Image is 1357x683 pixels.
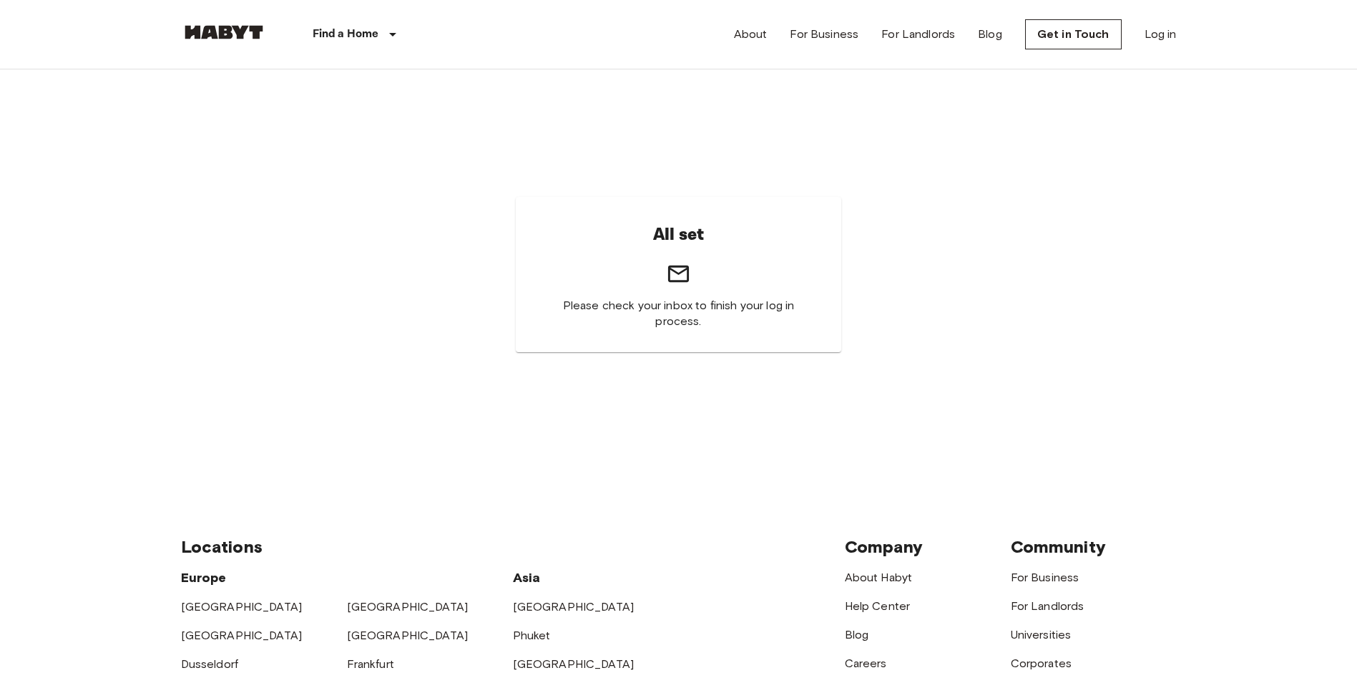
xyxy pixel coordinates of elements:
[181,600,303,614] a: [GEOGRAPHIC_DATA]
[347,657,394,671] a: Frankfurt
[513,600,635,614] a: [GEOGRAPHIC_DATA]
[513,570,541,586] span: Asia
[1011,628,1072,641] a: Universities
[313,26,379,43] p: Find a Home
[790,26,858,43] a: For Business
[181,25,267,39] img: Habyt
[845,571,913,584] a: About Habyt
[1011,657,1072,670] a: Corporates
[978,26,1002,43] a: Blog
[845,628,869,641] a: Blog
[513,657,635,671] a: [GEOGRAPHIC_DATA]
[1025,19,1122,49] a: Get in Touch
[845,657,887,670] a: Careers
[181,629,303,642] a: [GEOGRAPHIC_DATA]
[734,26,768,43] a: About
[347,629,469,642] a: [GEOGRAPHIC_DATA]
[1011,571,1079,584] a: For Business
[1011,536,1106,557] span: Community
[1145,26,1177,43] a: Log in
[513,629,551,642] a: Phuket
[181,570,227,586] span: Europe
[653,220,705,250] h6: All set
[181,657,239,671] a: Dusseldorf
[845,599,911,613] a: Help Center
[181,536,263,557] span: Locations
[1011,599,1084,613] a: For Landlords
[347,600,469,614] a: [GEOGRAPHIC_DATA]
[881,26,955,43] a: For Landlords
[550,298,807,329] span: Please check your inbox to finish your log in process.
[845,536,924,557] span: Company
